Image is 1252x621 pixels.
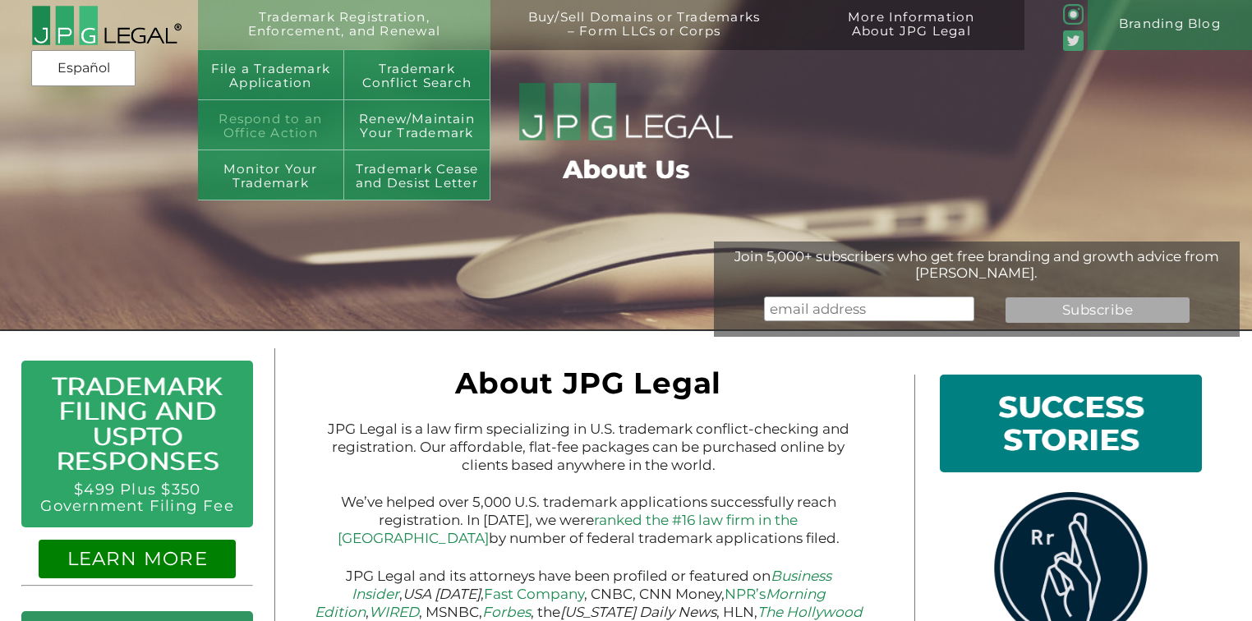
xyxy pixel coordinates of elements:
a: Trademark Cease and Desist Letter [344,150,490,200]
input: Subscribe [1006,297,1190,322]
a: LEARN MORE [67,547,208,570]
a: Trademark Registration,Enforcement, and Renewal [210,11,478,61]
a: NPR’sMorning Edition [315,586,826,620]
a: Renew/Maintain Your Trademark [344,100,490,150]
p: We’ve helped over 5,000 U.S. trademark applications successfully reach registration. In [DATE], w... [313,493,864,547]
input: email address [764,297,974,321]
a: Respond to an Office Action [198,100,344,150]
p: JPG Legal is a law firm specializing in U.S. trademark conflict-checking and registration. Our af... [313,420,864,474]
a: Business Insider [352,568,831,602]
a: More InformationAbout JPG Legal [810,11,1012,61]
a: Monitor Your Trademark [198,150,344,200]
img: glyph-logo_May2016-green3-90.png [1063,4,1084,25]
h1: SUCCESS STORIES [952,387,1190,460]
a: ranked the #16 law firm in the [GEOGRAPHIC_DATA] [338,512,799,546]
em: USA [DATE] [403,586,481,602]
em: Morning Edition [315,586,826,620]
img: Twitter_Social_Icon_Rounded_Square_Color-mid-green3-90.png [1063,30,1084,51]
a: Trademark Conflict Search [344,50,490,100]
a: Trademark Filing and USPTO Responses [52,370,223,476]
a: File a Trademark Application [198,50,344,100]
a: $499 Plus $350 Government Filing Fee [40,480,234,515]
a: Forbes [482,604,531,620]
a: Buy/Sell Domains or Trademarks– Form LLCs or Corps [490,11,798,61]
img: 2016-logo-black-letters-3-r.png [31,5,182,46]
h1: About JPG Legal [313,375,864,400]
em: [US_STATE] Daily News [560,604,716,620]
div: Join 5,000+ subscribers who get free branding and growth advice from [PERSON_NAME]. [714,248,1240,281]
a: Español [36,53,131,83]
a: WIRED [369,604,419,620]
a: Fast Company [484,586,584,602]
